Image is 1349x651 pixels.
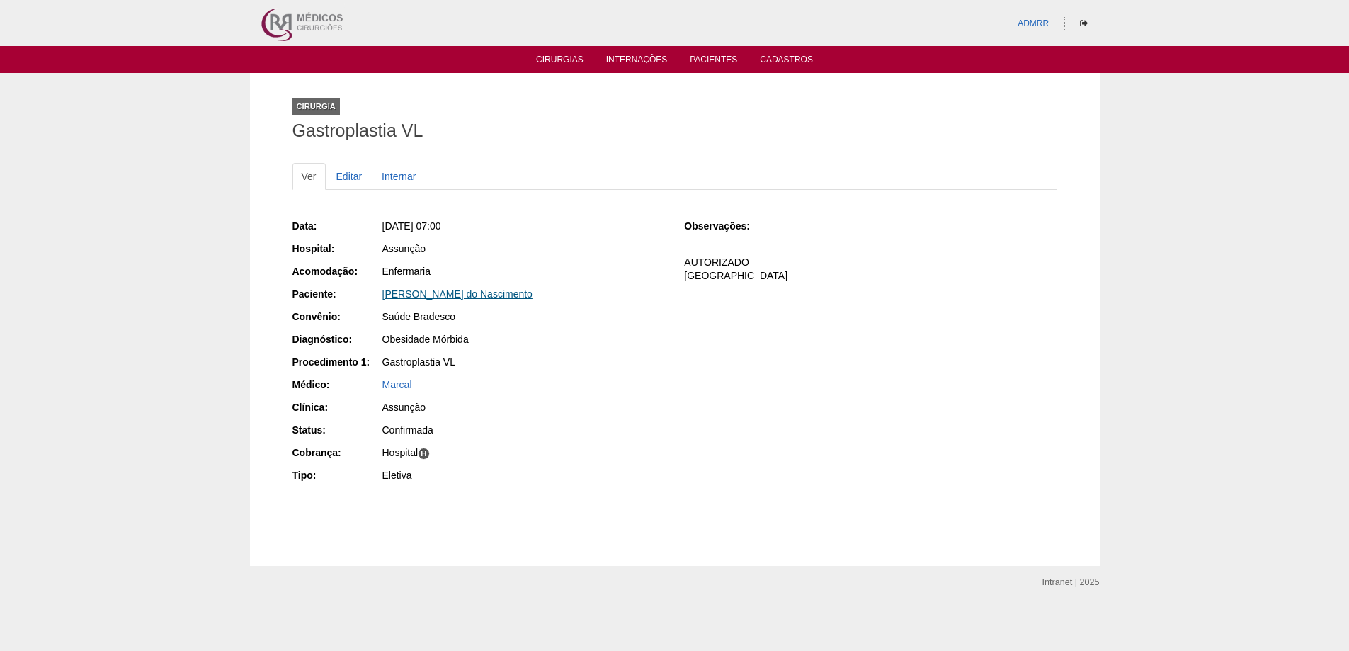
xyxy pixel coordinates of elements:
[382,355,665,369] div: Gastroplastia VL
[292,242,381,256] div: Hospital:
[292,378,381,392] div: Médico:
[292,400,381,414] div: Clínica:
[292,287,381,301] div: Paciente:
[292,446,381,460] div: Cobrança:
[382,220,441,232] span: [DATE] 07:00
[292,423,381,437] div: Status:
[606,55,668,69] a: Internações
[382,288,533,300] a: [PERSON_NAME] do Nascimento
[684,256,1057,283] p: AUTORIZADO [GEOGRAPHIC_DATA]
[382,379,412,390] a: Marcal
[690,55,737,69] a: Pacientes
[292,122,1057,140] h1: Gastroplastia VL
[292,332,381,346] div: Diagnóstico:
[418,448,430,460] span: H
[292,163,326,190] a: Ver
[1042,575,1100,589] div: Intranet | 2025
[382,242,665,256] div: Assunção
[292,264,381,278] div: Acomodação:
[760,55,813,69] a: Cadastros
[372,163,425,190] a: Internar
[382,264,665,278] div: Enfermaria
[292,98,340,115] div: Cirurgia
[292,355,381,369] div: Procedimento 1:
[382,310,665,324] div: Saúde Bradesco
[327,163,372,190] a: Editar
[382,332,665,346] div: Obesidade Mórbida
[1018,18,1049,28] a: ADMRR
[382,423,665,437] div: Confirmada
[684,219,773,233] div: Observações:
[382,400,665,414] div: Assunção
[382,468,665,482] div: Eletiva
[1080,19,1088,28] i: Sair
[292,468,381,482] div: Tipo:
[292,219,381,233] div: Data:
[536,55,584,69] a: Cirurgias
[382,446,665,460] div: Hospital
[292,310,381,324] div: Convênio:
